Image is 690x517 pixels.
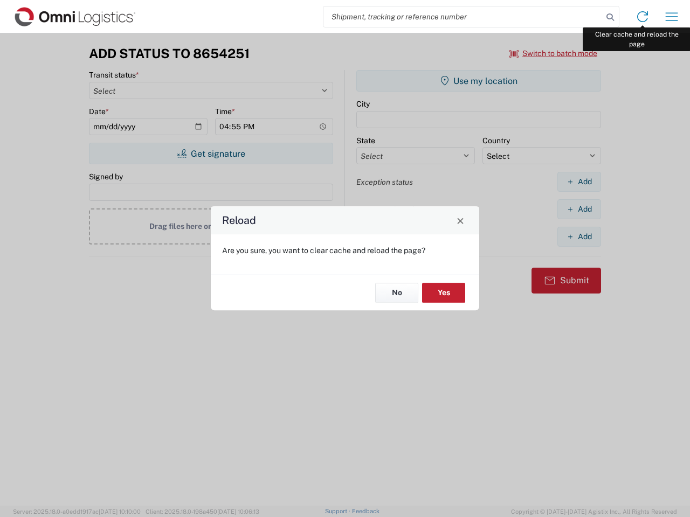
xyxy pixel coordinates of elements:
button: No [375,283,418,303]
h4: Reload [222,213,256,228]
input: Shipment, tracking or reference number [323,6,603,27]
button: Close [453,213,468,228]
p: Are you sure, you want to clear cache and reload the page? [222,246,468,255]
button: Yes [422,283,465,303]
